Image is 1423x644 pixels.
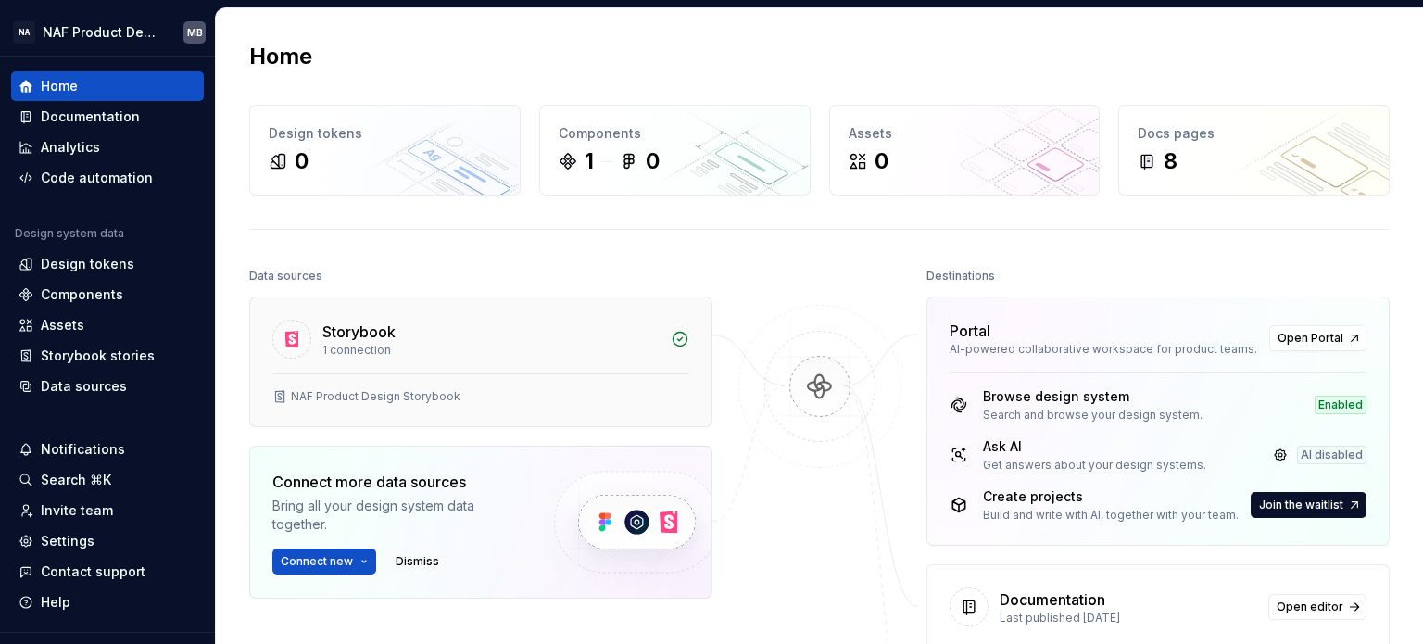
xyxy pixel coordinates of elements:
div: Components [41,285,123,304]
div: Documentation [1000,588,1105,611]
a: Assets0 [829,105,1101,196]
span: Dismiss [396,554,439,569]
div: Notifications [41,440,125,459]
a: Settings [11,526,204,556]
a: Design tokens [11,249,204,279]
div: Connect more data sources [272,471,523,493]
div: Assets [41,316,84,335]
div: Settings [41,532,94,550]
a: Open editor [1268,594,1366,620]
div: Create projects [983,487,1239,506]
div: Ask AI [983,437,1206,456]
a: Invite team [11,496,204,525]
div: Documentation [41,107,140,126]
div: AI disabled [1297,446,1366,464]
div: Bring all your design system data together. [272,497,523,534]
div: Storybook stories [41,347,155,365]
div: NAF Product Design [43,23,161,42]
button: Contact support [11,557,204,587]
div: Design system data [15,226,124,241]
div: Code automation [41,169,153,187]
button: Search ⌘K [11,465,204,495]
a: Components10 [539,105,811,196]
div: Docs pages [1138,124,1370,143]
a: Code automation [11,163,204,193]
a: Storybook stories [11,341,204,371]
div: NAF Product Design Storybook [291,389,460,404]
div: 1 [585,146,594,176]
button: NANAF Product DesignMB [4,12,211,52]
div: Portal [950,320,990,342]
a: Home [11,71,204,101]
button: Dismiss [387,549,447,575]
div: Components [559,124,791,143]
div: Data sources [41,377,127,396]
a: Storybook1 connectionNAF Product Design Storybook [249,297,712,427]
span: Open Portal [1278,331,1343,346]
button: Join the waitlist [1251,492,1366,518]
div: Storybook [322,321,396,343]
div: Search and browse your design system. [983,408,1203,423]
div: Design tokens [41,255,134,273]
div: 0 [875,146,888,176]
div: Contact support [41,562,145,581]
div: Search ⌘K [41,471,111,489]
div: Help [41,593,70,612]
a: Docs pages8 [1118,105,1390,196]
div: AI-powered collaborative workspace for product teams. [950,342,1258,357]
button: Notifications [11,435,204,464]
div: MB [187,25,203,40]
div: Analytics [41,138,100,157]
span: Join the waitlist [1259,498,1343,512]
a: Documentation [11,102,204,132]
div: Get answers about your design systems. [983,458,1206,473]
div: Last published [DATE] [1000,611,1257,625]
button: Connect new [272,549,376,575]
div: 0 [646,146,660,176]
div: 1 connection [322,343,660,358]
div: 0 [295,146,309,176]
div: Enabled [1315,396,1366,414]
h2: Home [249,42,312,71]
div: Assets [849,124,1081,143]
div: Home [41,77,78,95]
a: Components [11,280,204,309]
a: Data sources [11,372,204,401]
div: 8 [1164,146,1177,176]
div: Design tokens [269,124,501,143]
a: Assets [11,310,204,340]
span: Open editor [1277,600,1343,614]
div: Destinations [926,263,995,289]
a: Design tokens0 [249,105,521,196]
span: Connect new [281,554,353,569]
div: Data sources [249,263,322,289]
a: Analytics [11,133,204,162]
a: Open Portal [1269,325,1366,351]
div: Browse design system [983,387,1203,406]
div: Invite team [41,501,113,520]
button: Help [11,587,204,617]
div: NA [13,21,35,44]
div: Build and write with AI, together with your team. [983,508,1239,523]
